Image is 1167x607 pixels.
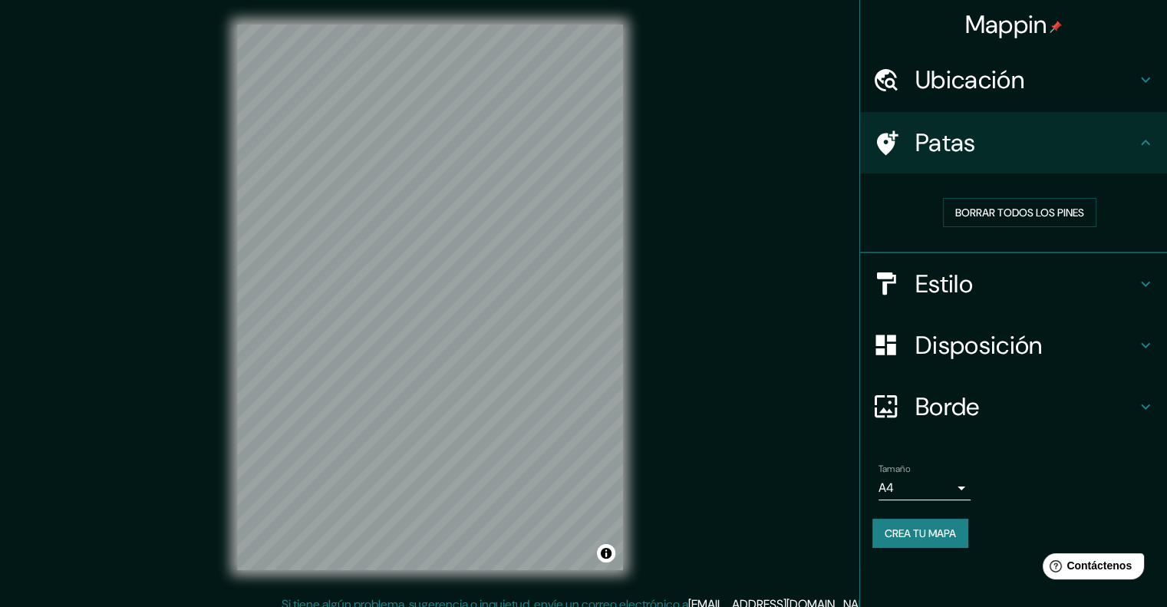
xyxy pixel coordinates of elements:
[879,463,910,475] font: Tamaño
[860,315,1167,376] div: Disposición
[872,519,968,548] button: Crea tu mapa
[879,480,894,496] font: A4
[879,476,971,500] div: A4
[965,8,1047,41] font: Mappin
[885,526,956,540] font: Crea tu mapa
[943,198,1096,227] button: Borrar todos los pines
[860,112,1167,173] div: Patas
[237,25,623,570] canvas: Mapa
[860,49,1167,111] div: Ubicación
[1030,547,1150,590] iframe: Lanzador de widgets de ayuda
[915,64,1024,96] font: Ubicación
[915,268,973,300] font: Estilo
[915,329,1042,361] font: Disposición
[915,391,980,423] font: Borde
[955,206,1084,219] font: Borrar todos los pines
[915,127,976,159] font: Patas
[1050,21,1062,33] img: pin-icon.png
[860,253,1167,315] div: Estilo
[860,376,1167,437] div: Borde
[597,544,615,562] button: Activar o desactivar atribución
